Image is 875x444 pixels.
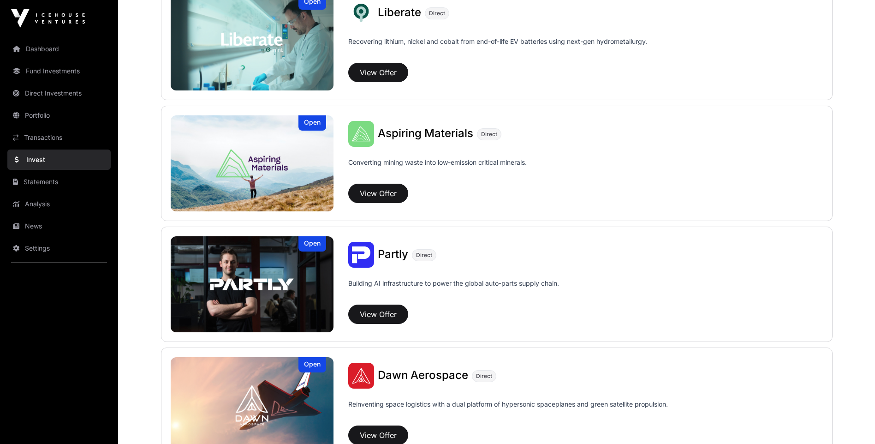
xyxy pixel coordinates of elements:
[378,368,468,382] span: Dawn Aerospace
[378,126,473,140] span: Aspiring Materials
[7,127,111,148] a: Transactions
[348,121,374,147] img: Aspiring Materials
[348,279,559,301] p: Building AI infrastructure to power the global auto-parts supply chain.
[476,372,492,380] span: Direct
[348,305,408,324] button: View Offer
[378,247,408,261] span: Partly
[7,39,111,59] a: Dashboard
[348,158,527,180] p: Converting mining waste into low-emission critical minerals.
[171,115,334,211] a: Aspiring MaterialsOpen
[11,9,85,28] img: Icehouse Ventures Logo
[7,216,111,236] a: News
[7,83,111,103] a: Direct Investments
[429,10,445,17] span: Direct
[416,252,432,259] span: Direct
[298,236,326,252] div: Open
[348,400,668,422] p: Reinventing space logistics with a dual platform of hypersonic spaceplanes and green satellite pr...
[378,370,468,382] a: Dawn Aerospace
[7,194,111,214] a: Analysis
[7,150,111,170] a: Invest
[298,357,326,372] div: Open
[348,363,374,389] img: Dawn Aerospace
[348,184,408,203] button: View Offer
[378,128,473,140] a: Aspiring Materials
[378,249,408,261] a: Partly
[348,63,408,82] button: View Offer
[829,400,875,444] iframe: Chat Widget
[348,242,374,268] img: Partly
[481,131,497,138] span: Direct
[171,236,334,332] img: Partly
[7,105,111,126] a: Portfolio
[171,236,334,332] a: PartlyOpen
[348,37,647,59] p: Recovering lithium, nickel and cobalt from end-of-life EV batteries using next-gen hydrometallurgy.
[7,238,111,258] a: Settings
[7,61,111,81] a: Fund Investments
[7,172,111,192] a: Statements
[298,115,326,131] div: Open
[378,7,421,19] a: Liberate
[171,115,334,211] img: Aspiring Materials
[378,6,421,19] span: Liberate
